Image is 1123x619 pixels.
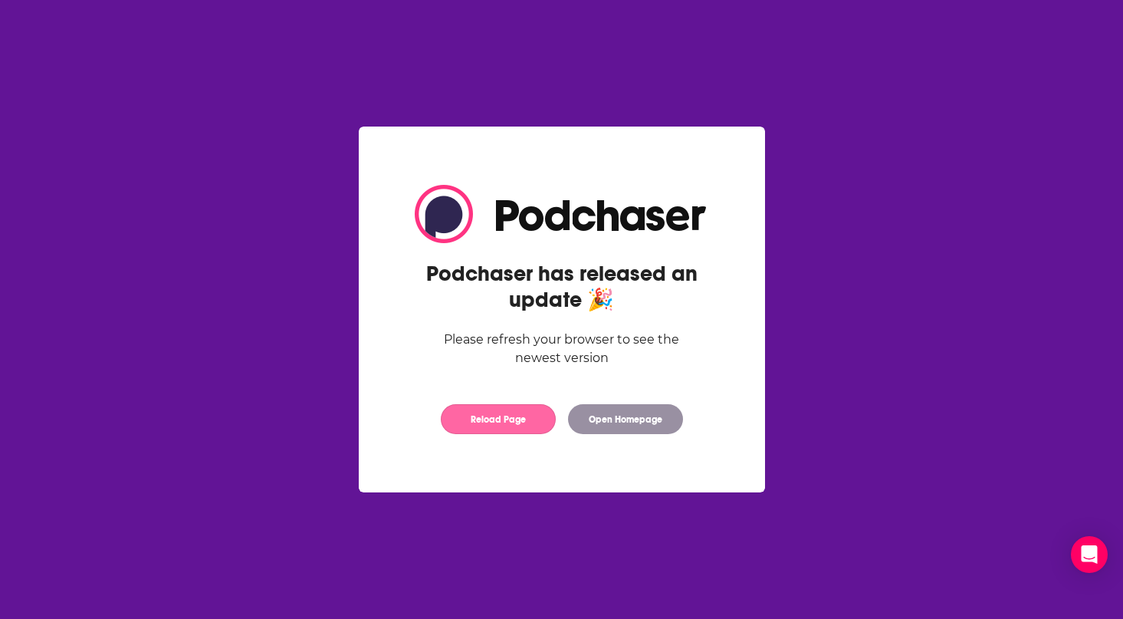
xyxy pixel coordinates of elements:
[568,404,683,434] button: Open Homepage
[1071,536,1108,573] div: Open Intercom Messenger
[415,261,709,313] h2: Podchaser has released an update 🎉
[415,331,709,367] div: Please refresh your browser to see the newest version
[415,185,709,243] img: Logo
[441,404,556,434] button: Reload Page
